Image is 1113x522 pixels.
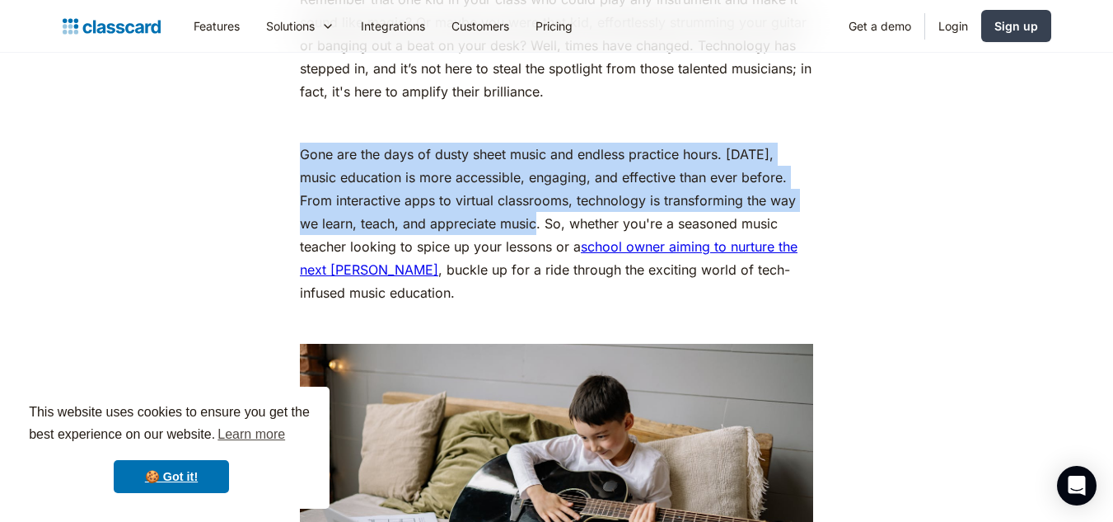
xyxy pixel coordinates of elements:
a: dismiss cookie message [114,460,229,493]
span: This website uses cookies to ensure you get the best experience on our website. [29,402,314,447]
div: Sign up [994,17,1038,35]
a: Features [180,7,253,45]
a: Customers [438,7,522,45]
a: home [63,15,161,38]
a: Login [925,7,981,45]
a: learn more about cookies [215,422,288,447]
a: Pricing [522,7,586,45]
a: Sign up [981,10,1051,42]
p: Gone are the days of dusty sheet music and endless practice hours. [DATE], music education is mor... [300,143,813,304]
a: Integrations [348,7,438,45]
div: Solutions [266,17,315,35]
div: Solutions [253,7,348,45]
p: ‍ [300,313,813,336]
p: ‍ [300,111,813,134]
div: Open Intercom Messenger [1057,466,1097,506]
a: Get a demo [835,7,924,45]
div: cookieconsent [13,387,330,509]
